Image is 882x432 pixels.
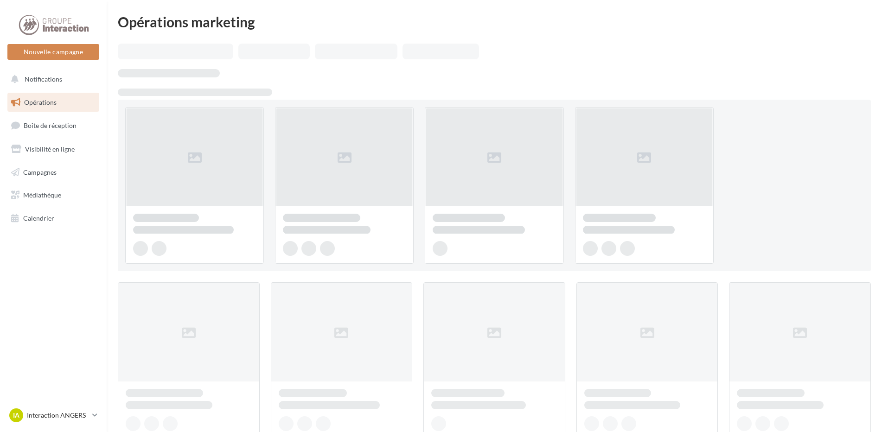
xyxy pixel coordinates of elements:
[23,214,54,222] span: Calendrier
[24,121,77,129] span: Boîte de réception
[13,411,19,420] span: IA
[6,185,101,205] a: Médiathèque
[27,411,89,420] p: Interaction ANGERS
[25,145,75,153] span: Visibilité en ligne
[23,191,61,199] span: Médiathèque
[6,163,101,182] a: Campagnes
[23,168,57,176] span: Campagnes
[6,209,101,228] a: Calendrier
[25,75,62,83] span: Notifications
[24,98,57,106] span: Opérations
[6,70,97,89] button: Notifications
[6,140,101,159] a: Visibilité en ligne
[118,15,871,29] div: Opérations marketing
[7,44,99,60] button: Nouvelle campagne
[7,407,99,424] a: IA Interaction ANGERS
[6,115,101,135] a: Boîte de réception
[6,93,101,112] a: Opérations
